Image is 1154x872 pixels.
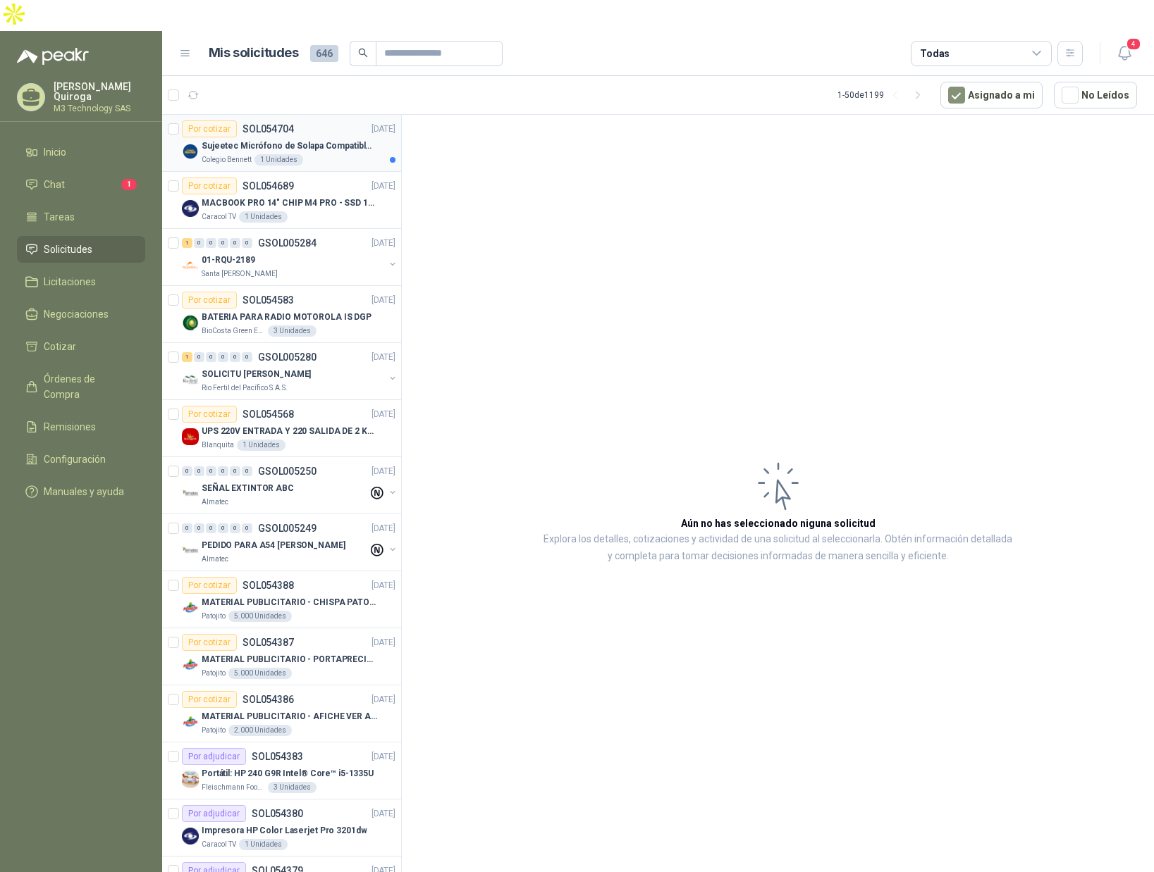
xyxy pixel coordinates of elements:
[372,351,395,364] p: [DATE]
[182,406,237,423] div: Por cotizar
[17,333,145,360] a: Cotizar
[182,235,398,280] a: 1 0 0 0 0 0 GSOL005284[DATE] Company Logo01-RQU-2189Santa [PERSON_NAME]
[54,82,145,101] p: [PERSON_NAME] Quiroga
[182,577,237,594] div: Por cotizar
[837,84,929,106] div: 1 - 50 de 1199
[162,742,401,799] a: Por adjudicarSOL054383[DATE] Company LogoPortátil: HP 240 G9R Intel® Core™ i5-1335UFleischmann Fo...
[162,685,401,742] a: Por cotizarSOL054386[DATE] Company LogoMATERIAL PUBLICITARIO - AFICHE VER ADJUNTOPatojito2.000 Un...
[182,463,398,508] a: 0 0 0 0 0 0 GSOL005250[DATE] Company LogoSEÑAL EXTINTOR ABCAlmatec
[17,48,89,65] img: Logo peakr
[194,523,204,533] div: 0
[182,292,237,309] div: Por cotizar
[202,211,236,223] p: Caracol TV
[242,352,252,362] div: 0
[182,120,237,137] div: Por cotizar
[202,440,234,451] p: Blanquita
[372,636,395,649] p: [DATE]
[372,693,395,706] p: [DATE]
[372,522,395,535] p: [DATE]
[268,782,317,793] div: 3 Unidades
[182,542,199,559] img: Company Logo
[17,478,145,505] a: Manuales y ayuda
[239,211,288,223] div: 1 Unidades
[218,523,228,533] div: 0
[44,419,96,435] span: Remisiones
[218,352,228,362] div: 0
[202,425,377,438] p: UPS 220V ENTRADA Y 220 SALIDA DE 2 KVA
[121,179,137,190] span: 1
[543,531,1013,565] p: Explora los detalles, cotizaciones y actividad de una solicitud al seleccionarla. Obtén informaci...
[243,637,294,647] p: SOL054387
[372,750,395,764] p: [DATE]
[940,82,1043,108] button: Asignado a mi
[182,257,199,274] img: Company Logo
[182,656,199,673] img: Company Logo
[1112,41,1137,66] button: 4
[202,382,288,394] p: Rio Fertil del Pacífico S.A.S.
[243,295,294,305] p: SOL054583
[242,466,252,476] div: 0
[268,325,317,337] div: 3 Unidades
[242,523,252,533] div: 0
[258,466,317,476] p: GSOL005250
[218,466,228,476] div: 0
[44,242,92,257] span: Solicitudes
[372,237,395,250] p: [DATE]
[202,311,372,324] p: BATERIA PARA RADIO MOTOROLA IS DGP
[182,238,192,248] div: 1
[202,254,255,267] p: 01-RQU-2189
[194,238,204,248] div: 0
[17,204,145,230] a: Tareas
[44,451,106,467] span: Configuración
[237,440,286,451] div: 1 Unidades
[182,523,192,533] div: 0
[372,579,395,592] p: [DATE]
[372,465,395,478] p: [DATE]
[162,799,401,857] a: Por adjudicarSOL054380[DATE] Company LogoImpresora HP Color Laserjet Pro 3201dwCaracol TV1 Unidades
[162,628,401,685] a: Por cotizarSOL054387[DATE] Company LogoMATERIAL PUBLICITARIO - PORTAPRECIOS VER ADJUNTOPatojito5....
[258,352,317,362] p: GSOL005280
[182,805,246,822] div: Por adjudicar
[202,554,228,565] p: Almatec
[182,428,199,445] img: Company Logo
[681,516,876,531] h3: Aún no has seleccionado niguna solicitud
[218,238,228,248] div: 0
[182,143,199,160] img: Company Logo
[243,580,294,590] p: SOL054388
[17,171,145,198] a: Chat1
[162,286,401,343] a: Por cotizarSOL054583[DATE] Company LogoBATERIA PARA RADIO MOTOROLA IS DGPBioCosta Green Energy S....
[202,539,345,552] p: PEDIDO PARA A54 [PERSON_NAME]
[243,181,294,191] p: SOL054689
[182,177,237,194] div: Por cotizar
[202,767,374,780] p: Portátil: HP 240 G9R Intel® Core™ i5-1335U
[202,154,252,166] p: Colegio Bennett
[372,294,395,307] p: [DATE]
[920,46,950,61] div: Todas
[162,571,401,628] a: Por cotizarSOL054388[DATE] Company LogoMATERIAL PUBLICITARIO - CHISPA PATOJITO VER ADJUNTOPatojit...
[194,466,204,476] div: 0
[243,695,294,704] p: SOL054386
[44,144,66,160] span: Inicio
[228,611,292,622] div: 5.000 Unidades
[182,599,199,616] img: Company Logo
[258,238,317,248] p: GSOL005284
[17,139,145,166] a: Inicio
[230,466,240,476] div: 0
[44,209,75,225] span: Tareas
[230,238,240,248] div: 0
[182,200,199,217] img: Company Logo
[202,139,377,153] p: Sujeetec Micrófono de Solapa Compatible con AKG Sansón Transmisor inalámbrico -
[202,197,377,210] p: MACBOOK PRO 14" CHIP M4 PRO - SSD 1TB RAM 24GB
[209,43,299,63] h1: Mis solicitudes
[1126,37,1141,51] span: 4
[182,349,398,394] a: 1 0 0 0 0 0 GSOL005280[DATE] Company LogoSOLICITU [PERSON_NAME]Rio Fertil del Pacífico S.A.S.
[17,301,145,328] a: Negociaciones
[202,710,377,723] p: MATERIAL PUBLICITARIO - AFICHE VER ADJUNTO
[243,409,294,419] p: SOL054568
[44,339,76,354] span: Cotizar
[202,482,294,495] p: SEÑAL EXTINTOR ABC
[17,268,145,295] a: Licitaciones
[202,668,226,679] p: Patojito
[372,180,395,193] p: [DATE]
[182,520,398,565] a: 0 0 0 0 0 0 GSOL005249[DATE] Company LogoPEDIDO PARA A54 [PERSON_NAME]Almatec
